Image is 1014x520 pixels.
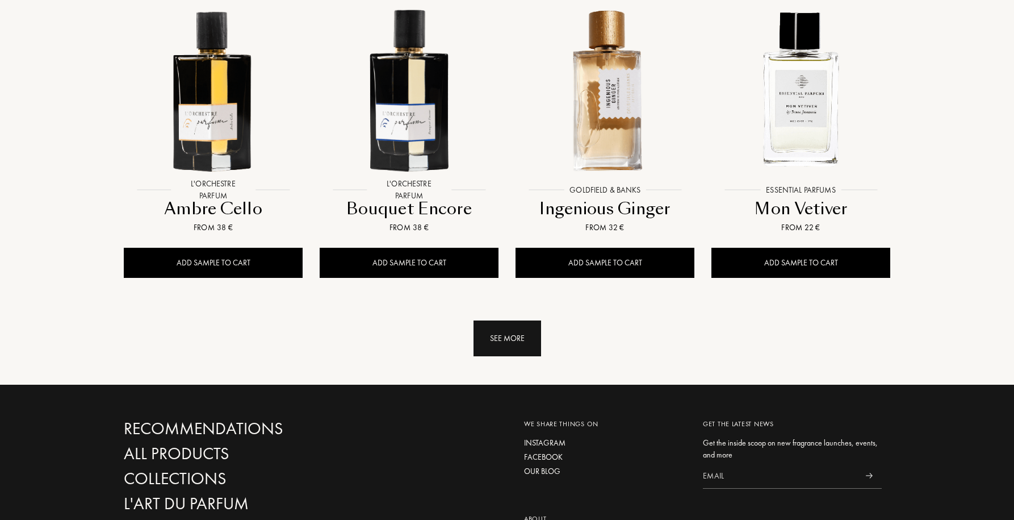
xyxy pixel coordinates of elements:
div: We share things on [524,419,686,429]
a: Recommendations [124,419,368,439]
div: Add sample to cart [320,248,498,278]
img: Ambre Cello L'Orchestre Parfum [125,1,301,178]
img: Bouquet Encore L'Orchestre Parfum [321,1,497,178]
div: From 38 € [128,222,298,234]
div: Add sample to cart [124,248,303,278]
div: From 22 € [716,222,886,234]
a: All products [124,444,368,464]
div: Get the latest news [703,419,882,429]
div: See more [474,321,541,356]
img: news_send.svg [865,473,873,479]
a: Collections [124,469,368,489]
div: Get the inside scoop on new fragrance launches, events, and more [703,437,882,461]
a: Our blog [524,465,686,477]
div: Add sample to cart [516,248,694,278]
img: Ingenious Ginger Goldfield & Banks [517,1,693,178]
a: Facebook [524,451,686,463]
input: Email [703,463,856,489]
a: Instagram [524,437,686,449]
div: Add sample to cart [711,248,890,278]
img: Mon Vetiver Essential Parfums [713,1,889,178]
div: From 32 € [520,222,690,234]
div: From 38 € [324,222,494,234]
a: L'Art du Parfum [124,494,368,514]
